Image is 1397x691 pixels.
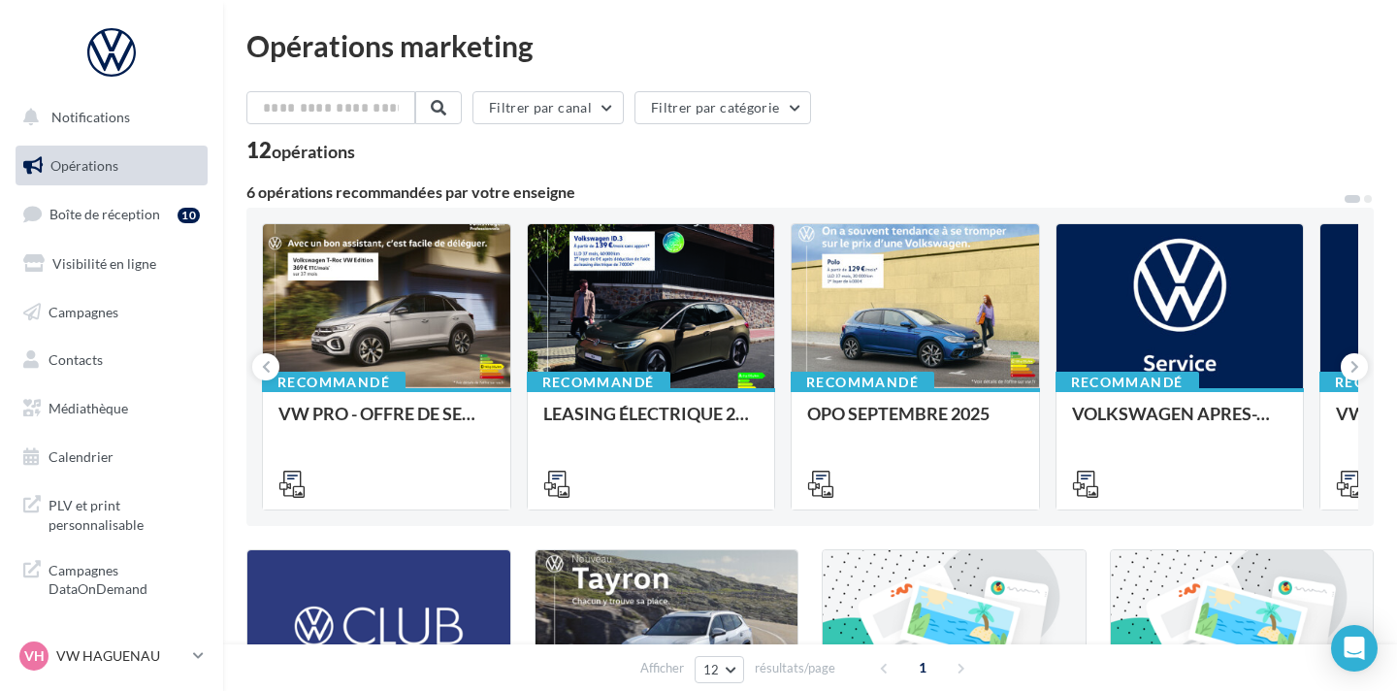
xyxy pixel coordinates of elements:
[12,340,211,380] a: Contacts
[51,109,130,125] span: Notifications
[1072,404,1288,443] div: VOLKSWAGEN APRES-VENTE
[272,143,355,160] div: opérations
[24,646,45,666] span: VH
[49,448,114,465] span: Calendrier
[49,303,118,319] span: Campagnes
[12,292,211,333] a: Campagnes
[49,557,200,599] span: Campagnes DataOnDemand
[695,656,744,683] button: 12
[1056,372,1199,393] div: Recommandé
[49,351,103,368] span: Contacts
[50,157,118,174] span: Opérations
[246,31,1374,60] div: Opérations marketing
[16,638,208,675] a: VH VW HAGUENAU
[1331,625,1378,672] div: Open Intercom Messenger
[472,91,624,124] button: Filtrer par canal
[640,659,684,677] span: Afficher
[527,372,670,393] div: Recommandé
[634,91,811,124] button: Filtrer par catégorie
[246,184,1343,200] div: 6 opérations recommandées par votre enseigne
[178,208,200,223] div: 10
[49,400,128,416] span: Médiathèque
[12,193,211,235] a: Boîte de réception10
[543,404,760,443] div: LEASING ÉLECTRIQUE 2025
[278,404,495,443] div: VW PRO - OFFRE DE SEPTEMBRE 25
[262,372,406,393] div: Recommandé
[791,372,934,393] div: Recommandé
[755,659,835,677] span: résultats/page
[907,652,938,683] span: 1
[49,492,200,534] span: PLV et print personnalisable
[12,549,211,607] a: Campagnes DataOnDemand
[12,97,204,138] button: Notifications
[12,484,211,542] a: PLV et print personnalisable
[49,206,160,222] span: Boîte de réception
[12,146,211,186] a: Opérations
[56,646,185,666] p: VW HAGUENAU
[807,404,1023,443] div: OPO SEPTEMBRE 2025
[12,388,211,429] a: Médiathèque
[52,255,156,272] span: Visibilité en ligne
[703,662,720,677] span: 12
[12,244,211,284] a: Visibilité en ligne
[12,437,211,477] a: Calendrier
[246,140,355,161] div: 12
